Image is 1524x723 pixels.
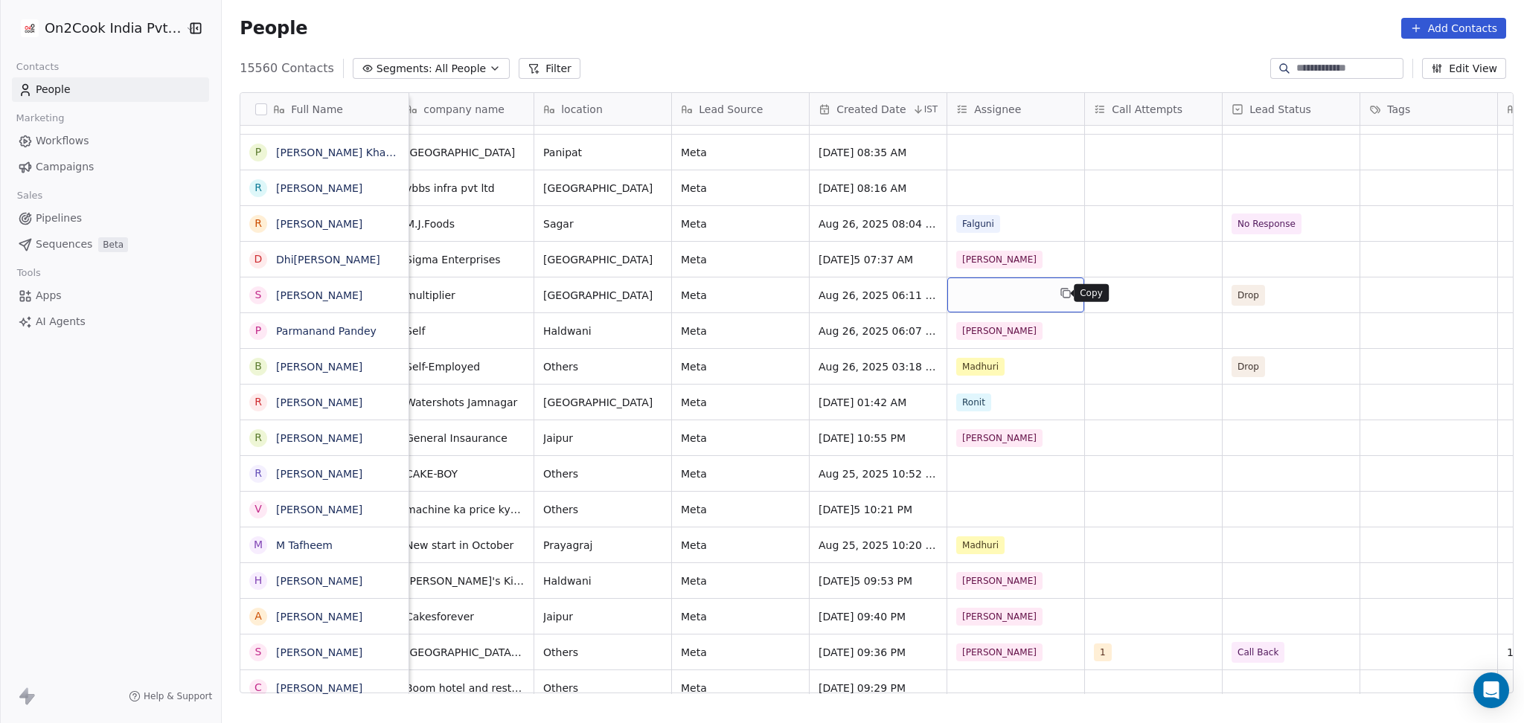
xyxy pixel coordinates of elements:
[924,103,938,115] span: IST
[406,288,525,303] span: multiplier
[254,251,263,267] div: D
[21,19,39,37] img: on2cook%20logo-04%20copy.jpg
[681,145,800,160] span: Meta
[406,466,525,481] span: CAKE-BOY
[672,93,809,125] div: Lead Source
[836,102,906,117] span: Created Date
[254,216,262,231] div: R
[1249,102,1311,117] span: Lead Status
[254,359,262,374] div: b
[12,309,209,334] a: AI Agents
[699,102,763,117] span: Lead Source
[543,645,662,660] span: Others
[681,324,800,338] span: Meta
[543,145,662,160] span: Panipat
[240,60,334,77] span: 15560 Contacts
[543,181,662,196] span: [GEOGRAPHIC_DATA]
[819,181,938,196] span: [DATE] 08:16 AM
[12,283,209,308] a: Apps
[819,431,938,446] span: [DATE] 10:55 PM
[956,643,1043,661] span: [PERSON_NAME]
[406,573,525,588] span: [PERSON_NAME]'s Kitchen
[36,211,82,226] span: Pipelines
[681,181,800,196] span: Meta
[1401,18,1506,39] button: Add Contacts
[819,609,938,624] span: [DATE] 09:40 PM
[543,359,662,374] span: Others
[681,216,800,231] span: Meta
[681,252,800,267] span: Meta
[543,538,662,553] span: Prayagraj
[254,394,262,410] div: R
[543,681,662,695] span: Others
[276,218,362,230] a: [PERSON_NAME]
[144,690,212,702] span: Help & Support
[10,56,65,78] span: Contacts
[681,395,800,410] span: Meta
[276,468,362,480] a: [PERSON_NAME]
[377,61,432,77] span: Segments:
[240,93,409,125] div: Full Name
[543,216,662,231] span: Sagar
[36,159,94,175] span: Campaigns
[12,77,209,102] a: People
[956,322,1043,340] span: [PERSON_NAME]
[681,645,800,660] span: Meta
[406,609,525,624] span: Cakesforever
[12,206,209,231] a: Pipelines
[276,539,333,551] a: M Tafheem
[10,107,71,129] span: Marketing
[240,126,409,694] div: grid
[681,466,800,481] span: Meta
[36,237,92,252] span: Sequences
[254,180,262,196] div: R
[819,288,938,303] span: Aug 26, 2025 06:11 AM
[276,682,362,694] a: [PERSON_NAME]
[1360,93,1497,125] div: Tags
[254,430,262,446] div: R
[276,182,362,194] a: [PERSON_NAME]
[12,232,209,257] a: SequencesBeta
[1238,216,1296,231] span: No Response
[36,288,62,303] span: Apps
[276,289,362,301] a: [PERSON_NAME]
[534,93,671,125] div: location
[543,573,662,588] span: Haldwani
[276,504,362,515] a: [PERSON_NAME]
[974,102,1021,117] span: Assignee
[819,466,938,481] span: Aug 25, 2025 10:52 PM
[254,501,262,517] div: V
[681,288,800,303] span: Meta
[543,609,662,624] span: Jaipur
[406,645,525,660] span: [GEOGRAPHIC_DATA][PERSON_NAME]
[810,93,947,125] div: Created DateIST
[947,93,1084,125] div: Assignee
[406,395,525,410] span: Watershots Jamnagar
[276,575,362,587] a: [PERSON_NAME]
[276,254,380,266] a: Dhi[PERSON_NAME]
[406,431,525,446] span: General Insaurance
[406,502,525,517] span: machine ka price kya hai
[1238,288,1259,303] span: Drop
[956,536,1005,554] span: Madhuri
[819,359,938,374] span: Aug 26, 2025 03:18 AM
[1473,672,1509,708] div: Open Intercom Messenger
[681,431,800,446] span: Meta
[819,502,938,517] span: [DATE]5 10:21 PM
[543,252,662,267] span: [GEOGRAPHIC_DATA]
[240,17,307,39] span: People
[543,502,662,517] span: Others
[681,359,800,374] span: Meta
[36,82,71,97] span: People
[681,681,800,695] span: Meta
[406,324,525,338] span: Self
[819,395,938,410] span: [DATE] 01:42 AM
[519,58,580,79] button: Filter
[276,646,362,658] a: [PERSON_NAME]
[254,537,263,553] div: M
[956,215,1000,233] span: Falguni
[255,287,262,303] div: S
[1238,359,1259,374] span: Drop
[255,323,261,338] div: P
[98,237,128,252] span: Beta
